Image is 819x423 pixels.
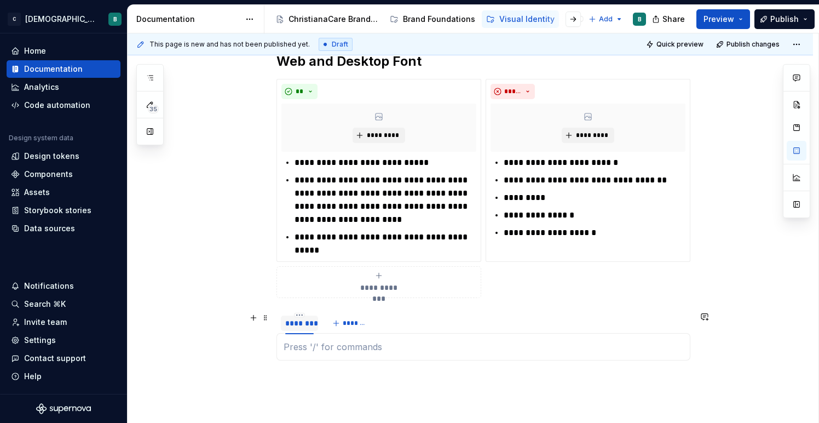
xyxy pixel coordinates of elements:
a: Documentation [7,60,120,78]
div: Search ⌘K [24,299,66,310]
div: Design system data [9,134,73,142]
span: Add [599,15,613,24]
span: 35 [148,105,159,113]
svg: Supernova Logo [36,403,91,414]
div: C [8,13,21,26]
a: Components [7,165,120,183]
div: Notifications [24,281,74,291]
div: Home [24,45,46,56]
div: ChristianaCare Brand Center [289,14,379,25]
button: Share [647,9,692,29]
span: Publish changes [726,40,780,49]
div: B [113,15,117,24]
span: Publish [770,14,799,25]
div: Code automation [24,100,90,111]
div: Settings [24,335,56,346]
div: Invite team [24,317,67,328]
div: Components [24,169,73,180]
strong: Web and Desktop Font [276,53,422,69]
div: Brand Foundations [403,14,475,25]
div: Documentation [24,64,83,75]
div: Page tree [271,8,583,30]
div: Visual Identity [499,14,555,25]
div: Help [24,371,42,382]
button: Preview [696,9,750,29]
span: Quick preview [656,40,703,49]
div: Data sources [24,223,75,234]
a: Brand Foundations [385,10,480,28]
a: ChristianaCare Brand Center [271,10,383,28]
a: Home [7,42,120,60]
a: Assets [7,184,120,201]
a: Storybook stories [7,202,120,219]
a: Design tokens [7,147,120,165]
div: Assets [24,187,50,198]
button: Publish [754,9,815,29]
a: Data sources [7,220,120,237]
button: Search ⌘K [7,295,120,313]
div: B [638,15,642,24]
a: Settings [7,331,120,349]
button: Help [7,368,120,385]
div: Analytics [24,82,59,93]
button: Add [585,12,626,27]
span: Share [662,14,685,25]
a: Invite team [7,313,120,331]
button: Quick preview [643,37,708,52]
div: Design tokens [24,151,79,162]
button: Publish changes [713,37,785,52]
div: Contact support [24,353,86,364]
span: Preview [703,14,734,25]
span: Draft [332,40,348,49]
div: [DEMOGRAPHIC_DATA] Digital [25,14,95,25]
div: Storybook stories [24,205,91,216]
button: Notifications [7,277,120,295]
span: This page is new and has not been published yet. [149,40,310,49]
a: Visual Identity [482,10,559,28]
div: Documentation [136,14,240,25]
a: Code automation [7,96,120,114]
button: Contact support [7,350,120,367]
a: Analytics [7,78,120,96]
button: C[DEMOGRAPHIC_DATA] DigitalB [2,7,125,31]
